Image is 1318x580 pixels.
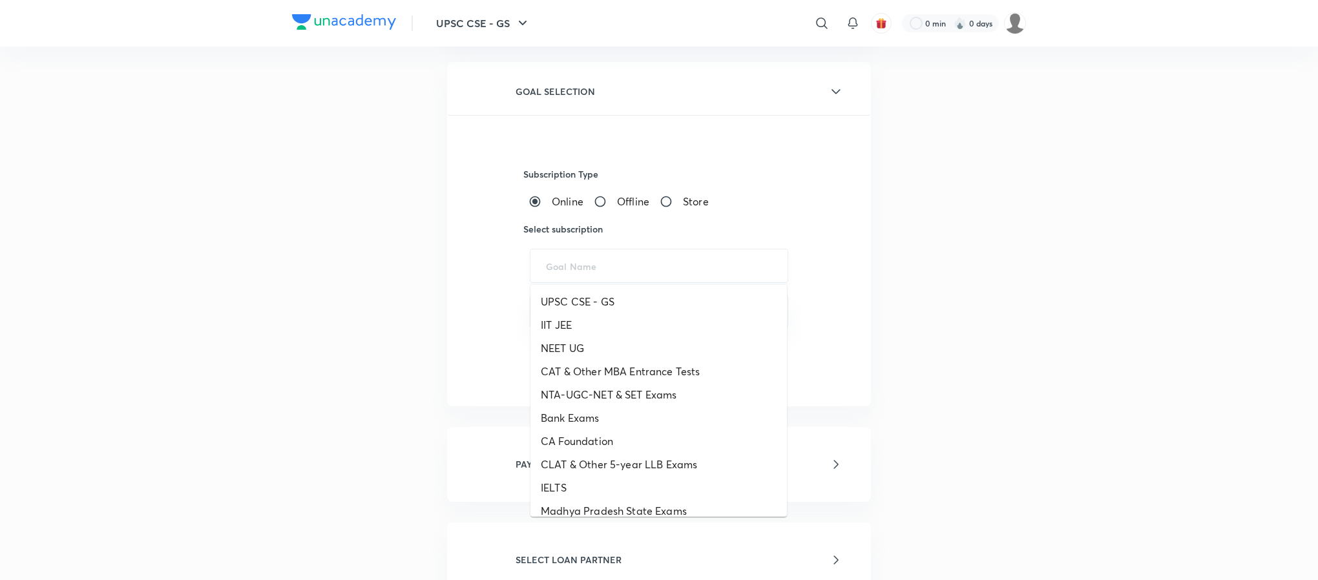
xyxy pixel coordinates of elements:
img: streak [954,17,967,30]
span: Online [552,194,583,209]
li: NTA-UGC-NET & SET Exams [530,383,787,406]
a: Company Logo [292,14,396,33]
button: UPSC CSE - GS [428,10,538,36]
li: CA Foundation [530,430,787,453]
img: Company Logo [292,14,396,30]
img: avatar [875,17,887,29]
li: CAT & Other MBA Entrance Tests [530,360,787,383]
li: IIT JEE [530,313,787,337]
input: Goal Name [546,260,772,272]
span: Offline [617,194,649,209]
img: Pranesh [1004,12,1026,34]
li: UPSC CSE - GS [530,290,787,313]
button: avatar [871,13,892,34]
li: IELTS [530,476,787,499]
h6: Select subscription [523,222,795,236]
li: NEET UG [530,337,787,360]
li: Bank Exams [530,406,787,430]
li: CLAT & Other 5-year LLB Exams [530,453,787,476]
h6: PAYMENT INFORMATION [516,457,625,471]
h6: Subscription Type [523,167,795,181]
h6: SELECT LOAN PARTNER [516,553,622,566]
li: Madhya Pradesh State Exams [530,499,787,523]
button: Close [780,264,783,267]
span: Store [683,194,709,209]
h6: GOAL SELECTION [516,85,595,98]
